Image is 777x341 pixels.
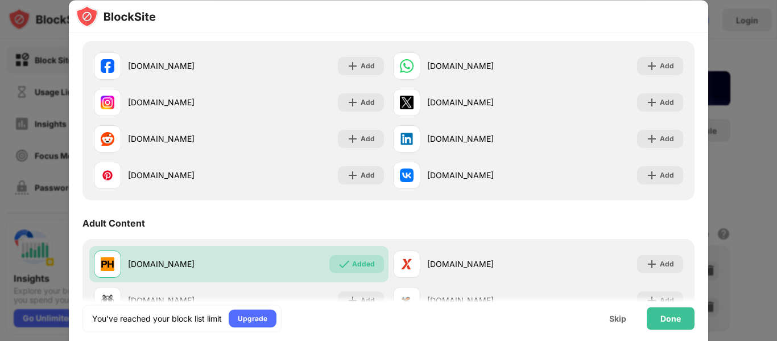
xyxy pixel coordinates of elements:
div: Add [361,133,375,145]
div: [DOMAIN_NAME] [128,97,239,109]
div: Skip [609,314,626,323]
img: favicons [101,257,114,271]
div: [DOMAIN_NAME] [128,60,239,72]
div: Add [660,170,674,181]
div: Upgrade [238,313,267,324]
img: favicons [400,294,414,307]
div: [DOMAIN_NAME] [128,170,239,182]
div: Added [352,258,375,270]
img: favicons [101,132,114,146]
div: Add [361,97,375,108]
div: Add [660,60,674,72]
div: Add [361,60,375,72]
img: favicons [101,59,114,73]
img: favicons [400,59,414,73]
img: favicons [101,96,114,109]
div: [DOMAIN_NAME] [427,133,538,145]
div: [DOMAIN_NAME] [427,170,538,182]
div: [DOMAIN_NAME] [427,60,538,72]
div: [DOMAIN_NAME] [128,133,239,145]
div: [DOMAIN_NAME] [427,258,538,270]
img: favicons [400,257,414,271]
div: Adult Content [82,217,145,229]
img: logo-blocksite.svg [76,5,156,27]
div: [DOMAIN_NAME] [128,258,239,270]
div: Done [660,314,681,323]
img: favicons [101,169,114,182]
img: favicons [400,132,414,146]
img: favicons [400,96,414,109]
div: Add [361,170,375,181]
div: Add [660,258,674,270]
div: Add [660,97,674,108]
div: Add [660,133,674,145]
img: favicons [101,294,114,307]
div: [DOMAIN_NAME] [427,295,538,307]
div: You’ve reached your block list limit [92,313,222,324]
div: [DOMAIN_NAME] [427,97,538,109]
div: [DOMAIN_NAME] [128,295,239,307]
img: favicons [400,169,414,182]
